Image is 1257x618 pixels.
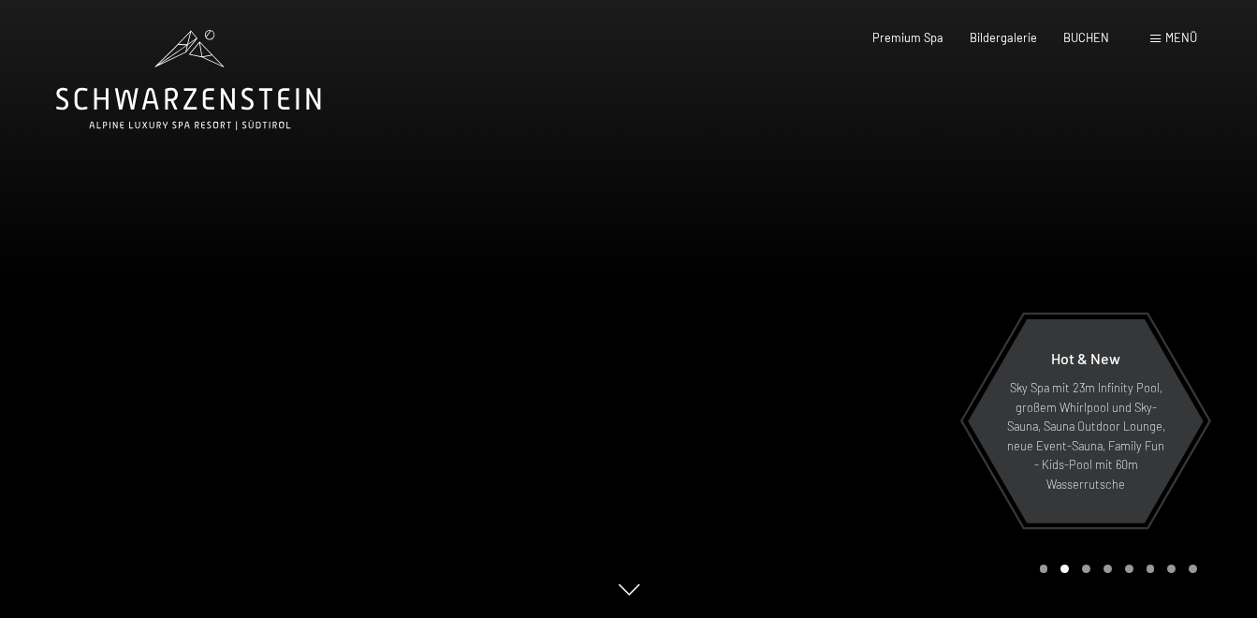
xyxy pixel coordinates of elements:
[1189,565,1197,573] div: Carousel Page 8
[970,30,1037,45] a: Bildergalerie
[1033,565,1197,573] div: Carousel Pagination
[1060,565,1069,573] div: Carousel Page 2 (Current Slide)
[1167,565,1176,573] div: Carousel Page 7
[1165,30,1197,45] span: Menü
[1063,30,1109,45] a: BUCHEN
[1051,349,1120,367] span: Hot & New
[967,318,1205,524] a: Hot & New Sky Spa mit 23m Infinity Pool, großem Whirlpool und Sky-Sauna, Sauna Outdoor Lounge, ne...
[1040,565,1048,573] div: Carousel Page 1
[872,30,943,45] a: Premium Spa
[1147,565,1155,573] div: Carousel Page 6
[1004,378,1167,493] p: Sky Spa mit 23m Infinity Pool, großem Whirlpool und Sky-Sauna, Sauna Outdoor Lounge, neue Event-S...
[1082,565,1090,573] div: Carousel Page 3
[1104,565,1112,573] div: Carousel Page 4
[1125,565,1133,573] div: Carousel Page 5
